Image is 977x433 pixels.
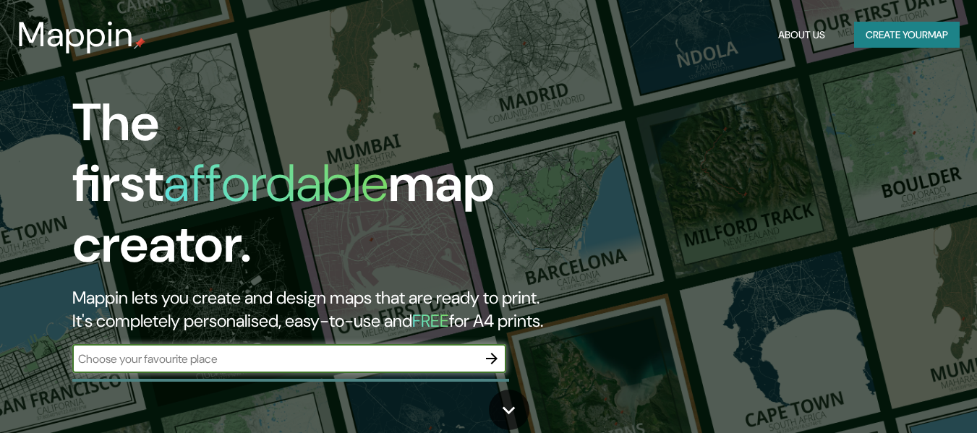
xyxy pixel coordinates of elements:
h3: Mappin [17,14,134,55]
button: About Us [772,22,831,48]
input: Choose your favourite place [72,351,477,367]
img: mappin-pin [134,38,145,49]
h2: Mappin lets you create and design maps that are ready to print. It's completely personalised, eas... [72,286,561,333]
button: Create yourmap [854,22,960,48]
h1: affordable [163,150,388,217]
h5: FREE [412,309,449,332]
h1: The first map creator. [72,93,561,286]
